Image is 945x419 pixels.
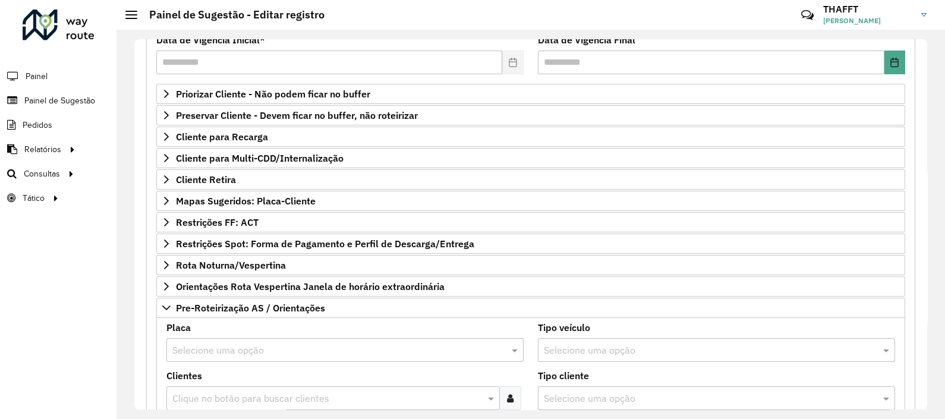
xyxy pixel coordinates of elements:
[156,84,905,104] a: Priorizar Cliente - Não podem ficar no buffer
[176,132,268,141] span: Cliente para Recarga
[24,94,95,107] span: Painel de Sugestão
[156,148,905,168] a: Cliente para Multi-CDD/Internalização
[176,111,418,120] span: Preservar Cliente - Devem ficar no buffer, não roteirizar
[156,127,905,147] a: Cliente para Recarga
[137,8,325,21] h2: Painel de Sugestão - Editar registro
[176,175,236,184] span: Cliente Retira
[176,303,325,313] span: Pre-Roteirização AS / Orientações
[166,368,202,383] label: Clientes
[24,168,60,180] span: Consultas
[23,192,45,204] span: Tático
[156,33,265,47] label: Data de Vigência Inicial
[156,234,905,254] a: Restrições Spot: Forma de Pagamento e Perfil de Descarga/Entrega
[176,282,445,291] span: Orientações Rota Vespertina Janela de horário extraordinária
[156,105,905,125] a: Preservar Cliente - Devem ficar no buffer, não roteirizar
[176,89,370,99] span: Priorizar Cliente - Não podem ficar no buffer
[166,320,191,335] label: Placa
[795,2,820,28] a: Contato Rápido
[156,191,905,211] a: Mapas Sugeridos: Placa-Cliente
[538,33,635,47] label: Data de Vigência Final
[24,143,61,156] span: Relatórios
[156,212,905,232] a: Restrições FF: ACT
[823,15,912,26] span: [PERSON_NAME]
[176,260,286,270] span: Rota Noturna/Vespertina
[823,4,912,15] h3: THAFFT
[176,153,344,163] span: Cliente para Multi-CDD/Internalização
[176,239,474,248] span: Restrições Spot: Forma de Pagamento e Perfil de Descarga/Entrega
[156,298,905,318] a: Pre-Roteirização AS / Orientações
[23,119,52,131] span: Pedidos
[176,196,316,206] span: Mapas Sugeridos: Placa-Cliente
[176,218,259,227] span: Restrições FF: ACT
[156,276,905,297] a: Orientações Rota Vespertina Janela de horário extraordinária
[156,255,905,275] a: Rota Noturna/Vespertina
[538,320,590,335] label: Tipo veículo
[26,70,48,83] span: Painel
[538,368,589,383] label: Tipo cliente
[156,169,905,190] a: Cliente Retira
[884,51,905,74] button: Choose Date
